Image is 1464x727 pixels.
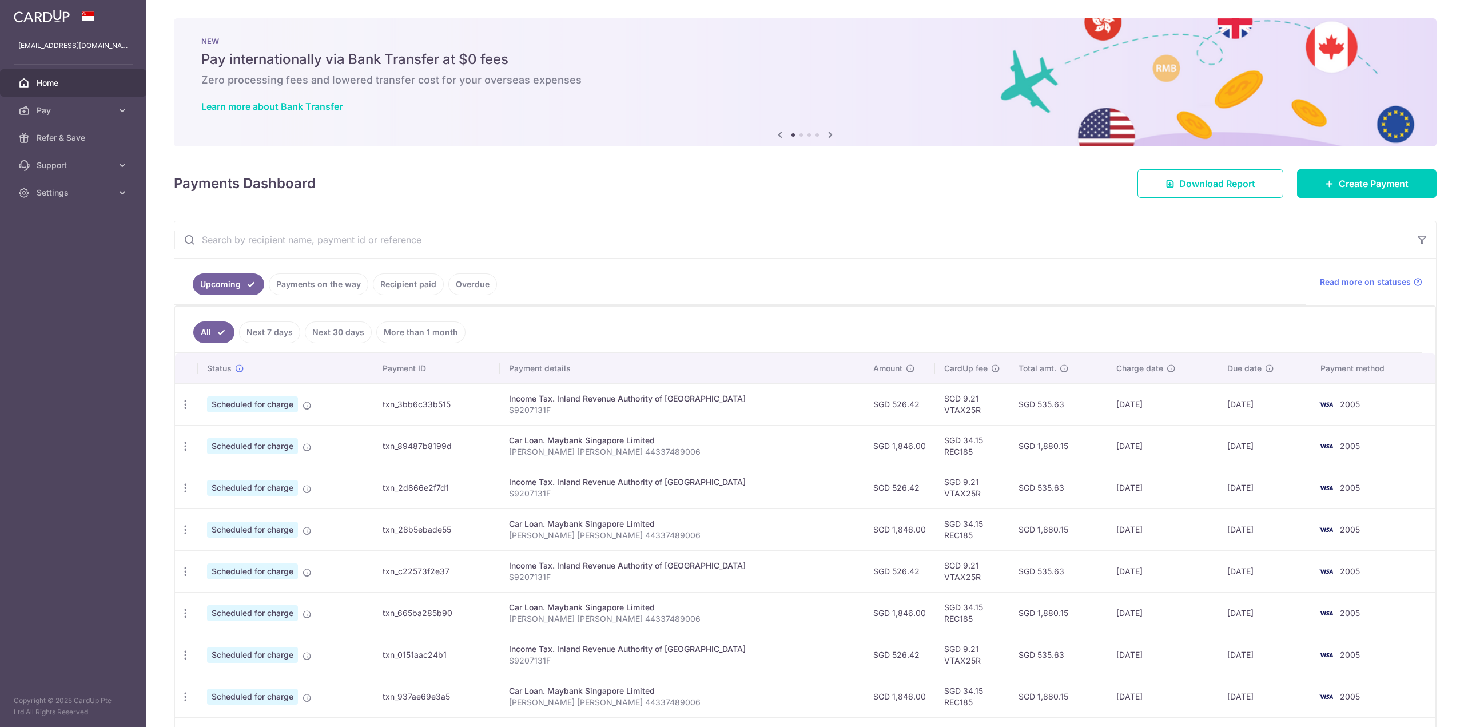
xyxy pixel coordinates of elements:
p: [PERSON_NAME] [PERSON_NAME] 44337489006 [509,697,855,708]
td: SGD 9.21 VTAX25R [935,383,1009,425]
div: Car Loan. Maybank Singapore Limited [509,435,855,446]
img: Bank Card [1315,606,1338,620]
span: 2005 [1340,608,1360,618]
h5: Pay internationally via Bank Transfer at $0 fees [201,50,1409,69]
a: Recipient paid [373,273,444,295]
a: Download Report [1137,169,1283,198]
span: Read more on statuses [1320,276,1411,288]
td: [DATE] [1107,425,1218,467]
td: txn_3bb6c33b515 [373,383,500,425]
span: Pay [37,105,112,116]
td: SGD 535.63 [1009,467,1107,508]
td: [DATE] [1218,634,1311,676]
td: [DATE] [1107,383,1218,425]
td: txn_665ba285b90 [373,592,500,634]
td: [DATE] [1218,592,1311,634]
div: Income Tax. Inland Revenue Authority of [GEOGRAPHIC_DATA] [509,476,855,488]
td: SGD 34.15 REC185 [935,508,1009,550]
span: 2005 [1340,650,1360,660]
span: Download Report [1179,177,1255,190]
td: SGD 1,880.15 [1009,508,1107,550]
a: More than 1 month [376,321,466,343]
div: Car Loan. Maybank Singapore Limited [509,685,855,697]
span: Due date [1227,363,1262,374]
td: SGD 1,880.15 [1009,592,1107,634]
td: SGD 1,880.15 [1009,425,1107,467]
td: SGD 535.63 [1009,383,1107,425]
span: Support [37,160,112,171]
img: Bank Card [1315,690,1338,704]
img: Bank Card [1315,648,1338,662]
td: [DATE] [1218,467,1311,508]
h6: Zero processing fees and lowered transfer cost for your overseas expenses [201,73,1409,87]
p: S9207131F [509,571,855,583]
span: 2005 [1340,399,1360,409]
td: SGD 9.21 VTAX25R [935,634,1009,676]
img: Bank Card [1315,565,1338,578]
p: [EMAIL_ADDRESS][DOMAIN_NAME] [18,40,128,51]
th: Payment ID [373,353,500,383]
td: [DATE] [1107,508,1218,550]
span: 2005 [1340,525,1360,534]
span: Scheduled for charge [207,647,298,663]
span: Total amt. [1019,363,1056,374]
td: SGD 34.15 REC185 [935,676,1009,717]
td: txn_0151aac24b1 [373,634,500,676]
img: CardUp [14,9,70,23]
span: Amount [873,363,902,374]
td: SGD 535.63 [1009,550,1107,592]
td: [DATE] [1218,425,1311,467]
img: Bank transfer banner [174,18,1437,146]
td: [DATE] [1107,467,1218,508]
td: [DATE] [1107,634,1218,676]
h4: Payments Dashboard [174,173,316,194]
td: [DATE] [1218,550,1311,592]
a: Payments on the way [269,273,368,295]
span: Refer & Save [37,132,112,144]
span: Scheduled for charge [207,396,298,412]
div: Income Tax. Inland Revenue Authority of [GEOGRAPHIC_DATA] [509,643,855,655]
p: [PERSON_NAME] [PERSON_NAME] 44337489006 [509,446,855,458]
td: [DATE] [1107,550,1218,592]
td: txn_2d866e2f7d1 [373,467,500,508]
p: [PERSON_NAME] [PERSON_NAME] 44337489006 [509,613,855,625]
a: Create Payment [1297,169,1437,198]
span: Scheduled for charge [207,522,298,538]
span: Charge date [1116,363,1163,374]
td: SGD 526.42 [864,634,935,676]
td: SGD 1,846.00 [864,508,935,550]
td: [DATE] [1218,508,1311,550]
a: Learn more about Bank Transfer [201,101,343,112]
td: [DATE] [1218,676,1311,717]
input: Search by recipient name, payment id or reference [174,221,1409,258]
img: Bank Card [1315,439,1338,453]
th: Payment details [500,353,864,383]
td: SGD 1,846.00 [864,425,935,467]
img: Bank Card [1315,481,1338,495]
p: S9207131F [509,488,855,499]
td: [DATE] [1107,676,1218,717]
td: txn_89487b8199d [373,425,500,467]
td: [DATE] [1107,592,1218,634]
span: CardUp fee [944,363,988,374]
a: All [193,321,234,343]
img: Bank Card [1315,523,1338,537]
span: Create Payment [1339,177,1409,190]
p: S9207131F [509,404,855,416]
td: txn_c22573f2e37 [373,550,500,592]
img: Bank Card [1315,398,1338,411]
span: Settings [37,187,112,198]
span: Status [207,363,232,374]
td: [DATE] [1218,383,1311,425]
div: Income Tax. Inland Revenue Authority of [GEOGRAPHIC_DATA] [509,560,855,571]
td: txn_28b5ebade55 [373,508,500,550]
td: SGD 1,846.00 [864,676,935,717]
td: SGD 34.15 REC185 [935,425,1009,467]
td: SGD 535.63 [1009,634,1107,676]
a: Read more on statuses [1320,276,1422,288]
span: Scheduled for charge [207,689,298,705]
a: Next 30 days [305,321,372,343]
p: S9207131F [509,655,855,666]
div: Income Tax. Inland Revenue Authority of [GEOGRAPHIC_DATA] [509,393,855,404]
td: SGD 34.15 REC185 [935,592,1009,634]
